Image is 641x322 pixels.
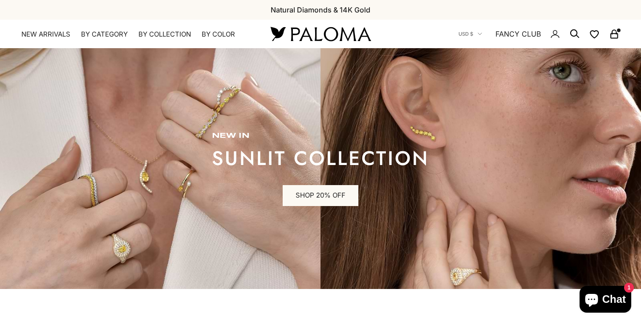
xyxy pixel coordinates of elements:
[212,149,429,167] p: sunlit collection
[21,30,249,39] nav: Primary navigation
[458,30,482,38] button: USD $
[202,30,235,39] summary: By Color
[212,132,429,140] p: new in
[577,286,634,315] inbox-online-store-chat: Shopify online store chat
[283,185,358,206] a: SHOP 20% OFF
[21,30,70,39] a: NEW ARRIVALS
[458,20,620,48] nav: Secondary navigation
[81,30,128,39] summary: By Category
[138,30,191,39] summary: By Collection
[495,28,541,40] a: FANCY CLUB
[458,30,473,38] span: USD $
[271,4,370,16] p: Natural Diamonds & 14K Gold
